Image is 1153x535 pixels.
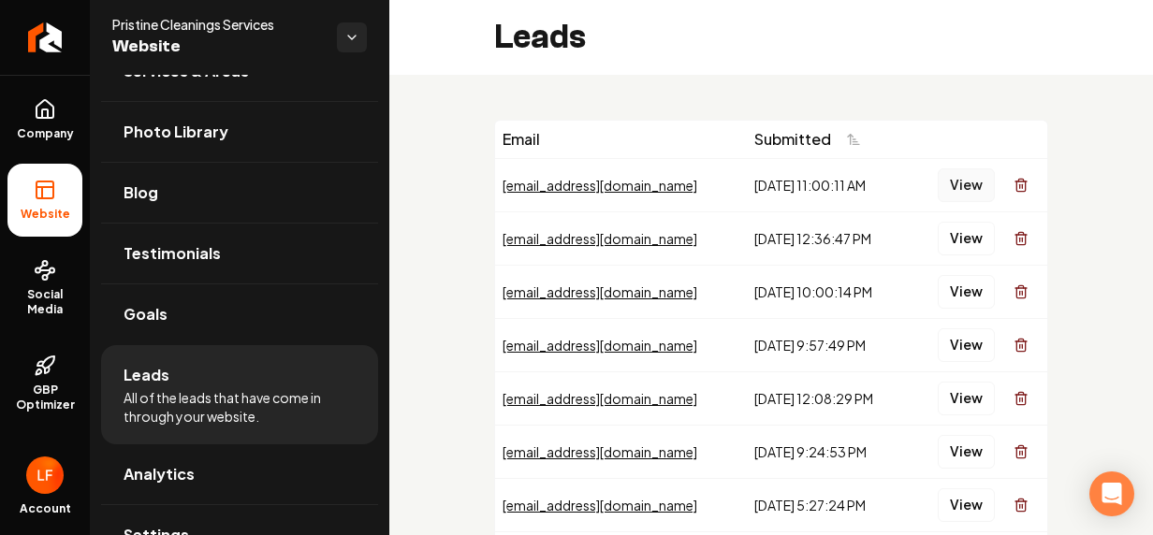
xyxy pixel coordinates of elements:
button: View [938,488,995,522]
span: Website [13,207,78,222]
div: [EMAIL_ADDRESS][DOMAIN_NAME] [503,229,739,248]
span: All of the leads that have come in through your website. [124,388,356,426]
span: Leads [124,364,169,386]
a: Social Media [7,244,82,332]
button: View [938,168,995,202]
button: Submitted [754,123,872,156]
a: Blog [101,163,378,223]
a: Company [7,83,82,156]
img: Rebolt Logo [28,22,63,52]
span: Goals [124,303,168,325]
div: [EMAIL_ADDRESS][DOMAIN_NAME] [503,442,739,461]
span: Website [112,34,322,60]
div: [DATE] 11:00:11 AM [754,176,899,195]
button: View [938,328,995,362]
button: View [938,222,995,255]
div: Open Intercom Messenger [1089,471,1134,516]
img: Letisha Franco [26,456,64,494]
span: Testimonials [124,242,221,265]
div: [EMAIL_ADDRESS][DOMAIN_NAME] [503,176,739,195]
div: [DATE] 10:00:14 PM [754,282,899,301]
span: Company [9,126,81,141]
div: [EMAIL_ADDRESS][DOMAIN_NAME] [503,336,739,354]
div: [DATE] 12:36:47 PM [754,229,899,248]
div: [DATE] 12:08:29 PM [754,389,899,408]
div: [EMAIL_ADDRESS][DOMAIN_NAME] [503,282,739,301]
div: [DATE] 9:24:53 PM [754,442,899,461]
a: Photo Library [101,102,378,162]
button: View [938,435,995,469]
button: View [938,382,995,415]
span: Blog [124,181,158,204]
div: Email [503,128,739,151]
a: Goals [101,284,378,344]
button: Open user button [26,456,64,494]
h2: Leads [494,19,586,56]
span: Submitted [754,128,831,151]
div: [DATE] 9:57:49 PM [754,336,899,354]
button: View [938,275,995,309]
span: Analytics [124,463,195,485]
span: GBP Optimizer [7,383,82,412]
a: Analytics [101,444,378,504]
a: GBP Optimizer [7,340,82,427]
div: [EMAIL_ADDRESS][DOMAIN_NAME] [503,496,739,514]
span: Photo Library [124,121,228,143]
div: [DATE] 5:27:24 PM [754,496,899,514]
span: Pristine Cleanings Services [112,15,322,34]
span: Social Media [7,287,82,317]
a: Testimonials [101,224,378,283]
div: [EMAIL_ADDRESS][DOMAIN_NAME] [503,389,739,408]
span: Account [20,501,71,516]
